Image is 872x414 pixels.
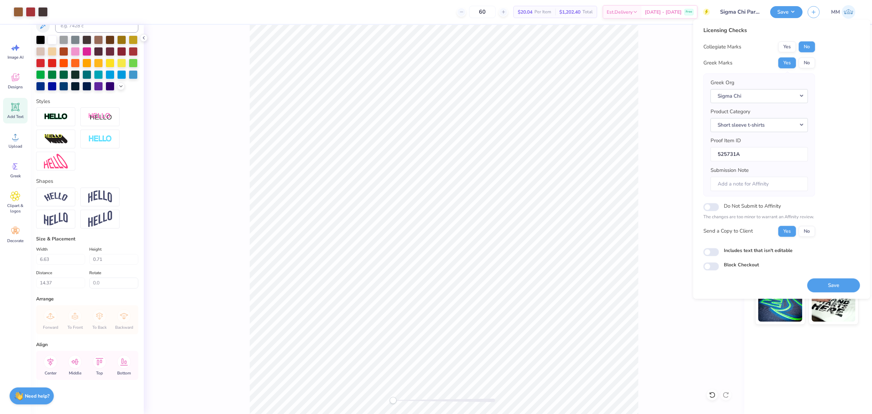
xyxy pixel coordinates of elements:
[812,287,856,322] img: Water based Ink
[55,19,138,33] input: e.g. 7428 c
[799,57,815,68] button: No
[7,238,24,243] span: Decorate
[96,370,103,376] span: Top
[645,9,682,16] span: [DATE] - [DATE]
[469,6,496,18] input: – –
[799,226,815,237] button: No
[778,57,796,68] button: Yes
[686,10,692,14] span: Free
[607,9,633,16] span: Est. Delivery
[36,269,52,277] label: Distance
[703,59,732,67] div: Greek Marks
[36,235,138,242] div: Size & Placement
[36,98,50,105] label: Styles
[711,79,734,87] label: Greek Org
[799,41,815,52] button: No
[711,137,741,145] label: Proof Item ID
[582,9,593,16] span: Total
[36,245,48,253] label: Width
[724,261,759,268] label: Block Checkout
[778,226,796,237] button: Yes
[88,113,112,121] img: Shadow
[36,177,53,185] label: Shapes
[828,5,858,19] a: MM
[44,134,68,145] img: 3D Illusion
[36,295,138,302] div: Arrange
[711,118,808,132] button: Short sleeve t-shirts
[711,166,749,174] label: Submission Note
[4,203,27,214] span: Clipart & logos
[7,55,24,60] span: Image AI
[842,5,855,19] img: Mariah Myssa Salurio
[711,89,808,103] button: Sigma Chi
[390,397,396,404] div: Accessibility label
[44,154,68,168] img: Free Distort
[778,41,796,52] button: Yes
[715,5,765,19] input: Untitled Design
[703,43,741,51] div: Collegiate Marks
[44,212,68,226] img: Flag
[807,278,860,292] button: Save
[703,214,815,221] p: The changes are too minor to warrant an Affinity review.
[758,287,802,322] img: Glow in the Dark Ink
[703,227,753,235] div: Send a Copy to Client
[25,393,49,399] strong: Need help?
[559,9,580,16] span: $1,202.40
[10,173,21,179] span: Greek
[89,269,101,277] label: Rotate
[711,108,750,116] label: Product Category
[711,177,808,191] input: Add a note for Affinity
[534,9,551,16] span: Per Item
[88,135,112,143] img: Negative Space
[36,341,138,348] div: Align
[703,26,815,34] div: Licensing Checks
[724,202,781,210] label: Do Not Submit to Affinity
[44,113,68,121] img: Stroke
[831,8,840,16] span: MM
[89,245,102,253] label: Height
[518,9,532,16] span: $20.04
[88,211,112,227] img: Rise
[724,247,793,254] label: Includes text that isn't editable
[44,192,68,202] img: Arc
[45,370,57,376] span: Center
[117,370,131,376] span: Bottom
[9,144,22,149] span: Upload
[770,6,803,18] button: Save
[69,370,81,376] span: Middle
[8,84,23,90] span: Designs
[88,190,112,203] img: Arch
[7,114,24,119] span: Add Text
